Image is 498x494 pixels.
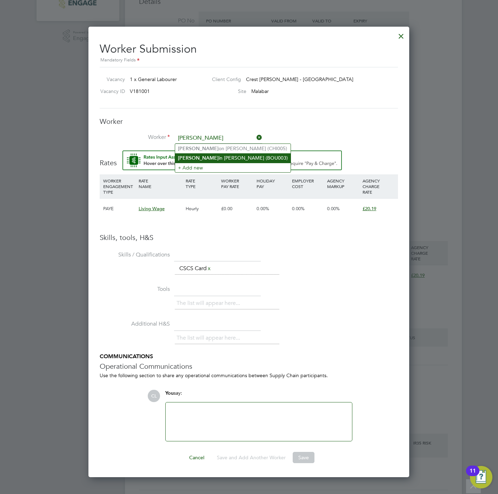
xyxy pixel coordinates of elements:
[219,199,255,219] div: £0.00
[219,174,255,193] div: WORKER PAY RATE
[177,333,243,343] li: The list will appear here...
[101,174,137,198] div: WORKER ENGAGEMENT TYPE
[175,144,291,153] li: on [PERSON_NAME] (CHI005)
[139,206,165,212] span: Living Wage
[100,286,170,293] label: Tools
[100,134,170,141] label: Worker
[100,251,170,259] label: Skills / Qualifications
[325,174,361,193] div: AGENCY MARKUP
[327,206,340,212] span: 0.00%
[100,36,398,64] h2: Worker Submission
[100,56,398,64] div: Mandatory Fields
[130,88,150,94] span: V181001
[178,155,219,161] b: [PERSON_NAME]
[257,206,269,212] span: 0.00%
[293,452,314,463] button: Save
[184,199,219,219] div: Hourly
[178,146,219,152] b: [PERSON_NAME]
[97,88,125,94] label: Vacancy ID
[363,206,376,212] span: £20.19
[292,206,305,212] span: 0.00%
[137,174,184,193] div: RATE NAME
[207,264,212,273] a: x
[165,390,352,402] div: say:
[175,163,291,172] li: + Add new
[100,372,398,379] div: Use the following section to share any operational communications between Supply Chain participants.
[100,233,398,242] h3: Skills, tools, H&S
[165,390,174,396] span: You
[246,76,353,82] span: Crest [PERSON_NAME] - [GEOGRAPHIC_DATA]
[206,76,241,82] label: Client Config
[175,133,262,143] input: Search for...
[470,471,476,480] div: 11
[206,88,246,94] label: Site
[175,153,291,163] li: in [PERSON_NAME] (BOU003)
[177,299,243,308] li: The list will appear here...
[177,264,214,273] li: CSCS Card
[251,88,269,94] span: Malabar
[100,117,398,126] h3: Worker
[101,199,137,219] div: PAYE
[361,174,396,198] div: AGENCY CHARGE RATE
[148,390,160,402] span: CL
[97,76,125,82] label: Vacancy
[255,174,290,193] div: HOLIDAY PAY
[184,452,210,463] button: Cancel
[470,466,492,488] button: Open Resource Center, 11 new notifications
[100,362,398,371] h3: Operational Communications
[290,174,326,193] div: EMPLOYER COST
[100,353,398,360] h5: COMMUNICATIONS
[184,174,219,193] div: RATE TYPE
[122,151,342,170] button: Rate Assistant
[100,151,398,167] h3: Rates
[130,76,177,82] span: 1 x General Labourer
[100,320,170,328] label: Additional H&S
[211,452,291,463] button: Save and Add Another Worker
